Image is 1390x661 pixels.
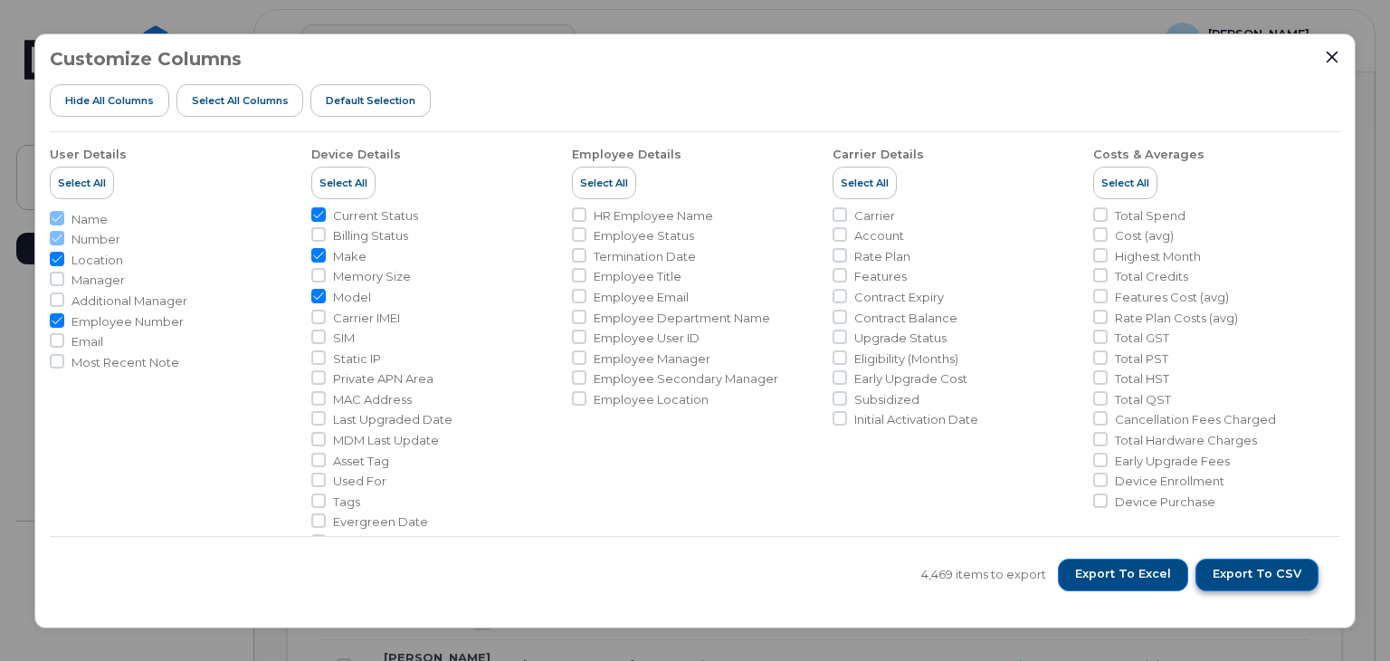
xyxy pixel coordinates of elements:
[333,534,410,551] span: Business Unit
[1115,493,1215,511] span: Device Purchase
[594,350,710,368] span: Employee Manager
[580,176,628,190] span: Select All
[176,84,304,117] button: Select all Columns
[58,176,106,190] span: Select All
[854,227,904,244] span: Account
[594,268,681,285] span: Employee Title
[50,49,242,69] h3: Customize Columns
[1093,147,1204,163] div: Costs & Averages
[71,313,184,330] span: Employee Number
[1093,167,1157,199] button: Select All
[854,411,978,428] span: Initial Activation Date
[1115,473,1224,490] span: Device Enrollment
[1115,391,1171,408] span: Total QST
[572,147,681,163] div: Employee Details
[1115,207,1185,225] span: Total Spend
[333,391,412,408] span: MAC Address
[333,207,418,225] span: Current Status
[333,453,389,470] span: Asset Tag
[333,411,452,428] span: Last Upgraded Date
[594,391,709,408] span: Employee Location
[71,354,179,371] span: Most Recent Note
[854,330,947,347] span: Upgrade Status
[71,211,108,228] span: Name
[192,93,289,108] span: Select all Columns
[1213,566,1301,582] span: Export to CSV
[319,176,367,190] span: Select All
[326,93,415,108] span: Default Selection
[333,227,408,244] span: Billing Status
[572,167,636,199] button: Select All
[333,350,381,368] span: Static IP
[1101,176,1149,190] span: Select All
[1115,370,1169,388] span: Total HST
[333,370,433,388] span: Private APN Area
[1115,350,1168,368] span: Total PST
[854,310,957,327] span: Contract Balance
[594,310,770,327] span: Employee Department Name
[833,147,924,163] div: Carrier Details
[1115,268,1188,285] span: Total Credits
[333,330,355,347] span: SIM
[1115,432,1257,449] span: Total Hardware Charges
[1115,289,1229,306] span: Features Cost (avg)
[333,432,439,449] span: MDM Last Update
[594,370,778,388] span: Employee Secondary Manager
[854,391,919,408] span: Subsidized
[833,167,897,199] button: Select All
[854,370,967,388] span: Early Upgrade Cost
[311,167,376,199] button: Select All
[1058,559,1188,591] button: Export to Excel
[50,167,114,199] button: Select All
[594,227,694,244] span: Employee Status
[854,268,907,285] span: Features
[310,84,431,117] button: Default Selection
[50,84,169,117] button: Hide All Columns
[71,333,103,350] span: Email
[1115,310,1238,327] span: Rate Plan Costs (avg)
[1324,49,1340,65] button: Close
[594,289,689,306] span: Employee Email
[841,176,889,190] span: Select All
[1075,566,1171,582] span: Export to Excel
[854,350,958,368] span: Eligibility (Months)
[333,248,367,265] span: Make
[50,147,127,163] div: User Details
[594,207,713,225] span: HR Employee Name
[333,289,371,306] span: Model
[333,473,386,490] span: Used For
[333,310,400,327] span: Carrier IMEI
[854,248,910,265] span: Rate Plan
[1115,453,1230,470] span: Early Upgrade Fees
[921,566,1046,583] span: 4,469 items to export
[65,93,154,108] span: Hide All Columns
[1195,559,1319,591] button: Export to CSV
[854,289,944,306] span: Contract Expiry
[1115,330,1169,347] span: Total GST
[1115,248,1201,265] span: Highest Month
[71,292,187,310] span: Additional Manager
[1115,411,1276,428] span: Cancellation Fees Charged
[71,252,123,269] span: Location
[594,248,696,265] span: Termination Date
[333,513,428,531] span: Evergreen Date
[333,493,360,511] span: Tags
[311,147,401,163] div: Device Details
[594,330,700,347] span: Employee User ID
[71,231,120,248] span: Number
[71,272,125,289] span: Manager
[854,207,895,225] span: Carrier
[333,268,411,285] span: Memory Size
[1115,227,1174,244] span: Cost (avg)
